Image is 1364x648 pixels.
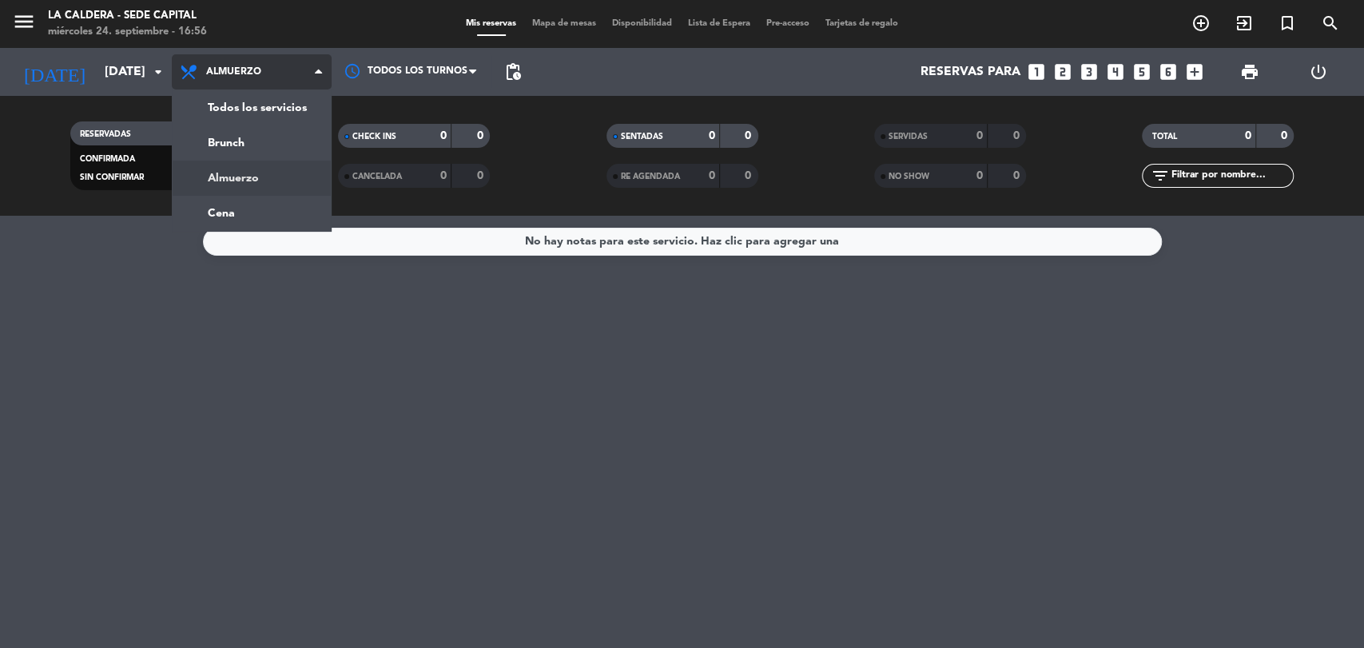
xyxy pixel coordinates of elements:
strong: 0 [745,170,754,181]
strong: 0 [709,170,715,181]
i: search [1321,14,1340,33]
button: menu [12,10,36,39]
a: Almuerzo [173,161,331,196]
span: SENTADAS [621,133,663,141]
strong: 0 [1281,130,1290,141]
strong: 0 [1012,130,1022,141]
i: looks_one [1026,62,1047,82]
span: Tarjetas de regalo [817,19,906,28]
strong: 0 [709,130,715,141]
i: looks_5 [1131,62,1152,82]
i: [DATE] [12,54,97,89]
div: La Caldera - Sede Capital [48,8,207,24]
strong: 0 [440,170,447,181]
div: miércoles 24. septiembre - 16:56 [48,24,207,40]
strong: 0 [976,130,983,141]
span: NO SHOW [889,173,929,181]
i: add_circle_outline [1191,14,1211,33]
span: Almuerzo [206,66,261,78]
i: arrow_drop_down [149,62,168,81]
i: looks_two [1052,62,1073,82]
a: Todos los servicios [173,90,331,125]
strong: 0 [1245,130,1251,141]
i: exit_to_app [1235,14,1254,33]
strong: 0 [440,130,447,141]
strong: 0 [976,170,983,181]
strong: 0 [745,130,754,141]
span: Pre-acceso [758,19,817,28]
i: power_settings_new [1308,62,1327,81]
span: Reservas para [921,65,1020,80]
i: add_box [1184,62,1205,82]
span: Mis reservas [458,19,524,28]
span: pending_actions [503,62,523,81]
strong: 0 [1012,170,1022,181]
a: Brunch [173,125,331,161]
span: Lista de Espera [680,19,758,28]
i: looks_3 [1079,62,1100,82]
strong: 0 [477,170,487,181]
i: menu [12,10,36,34]
strong: 0 [477,130,487,141]
i: turned_in_not [1278,14,1297,33]
span: RESERVADAS [80,130,131,138]
span: RE AGENDADA [621,173,680,181]
span: Disponibilidad [604,19,680,28]
span: CONFIRMADA [80,155,135,163]
i: filter_list [1150,166,1169,185]
span: print [1240,62,1259,81]
span: SERVIDAS [889,133,928,141]
i: looks_6 [1158,62,1179,82]
span: TOTAL [1151,133,1176,141]
span: CHECK INS [352,133,396,141]
div: LOG OUT [1284,48,1352,96]
div: No hay notas para este servicio. Haz clic para agregar una [525,233,839,251]
a: Cena [173,196,331,231]
span: CANCELADA [352,173,402,181]
input: Filtrar por nombre... [1169,167,1293,185]
span: Mapa de mesas [524,19,604,28]
span: SIN CONFIRMAR [80,173,144,181]
i: looks_4 [1105,62,1126,82]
